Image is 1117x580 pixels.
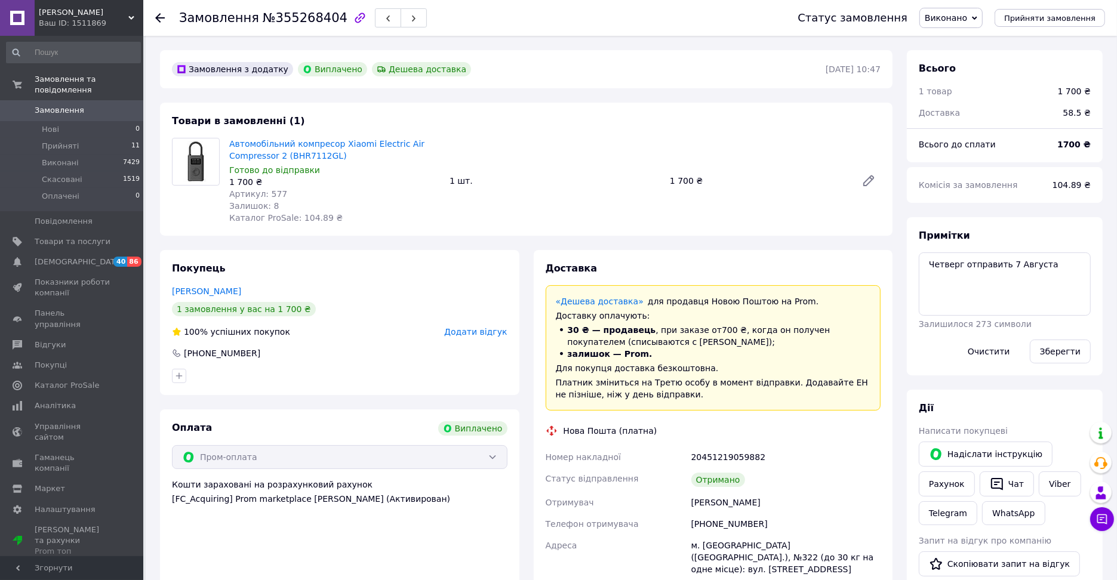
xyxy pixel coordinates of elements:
button: Прийняти замовлення [995,9,1105,27]
span: Показники роботи компанії [35,277,110,298]
button: Зберегти [1030,340,1091,363]
span: Артикул: 577 [229,189,287,199]
span: Покупці [35,360,67,371]
div: Нова Пошта (платна) [561,425,660,437]
span: Готово до відправки [229,165,320,175]
textarea: Четверг отправить 7 Августа [919,252,1091,316]
a: Редагувати [857,169,881,193]
span: Додати відгук [444,327,507,337]
span: 40 [113,257,127,267]
span: Повідомлення [35,216,93,227]
span: 86 [127,257,141,267]
div: Prom топ [35,546,110,557]
button: Надіслати інструкцію [919,442,1053,467]
span: [DEMOGRAPHIC_DATA] [35,257,123,267]
div: [PHONE_NUMBER] [183,347,261,359]
span: Товари та послуги [35,236,110,247]
img: Автомобільний компресор Xiaomi Electric Air Compressor 2 (BHR7112GL) [173,141,219,183]
span: Залишилося 273 символи [919,319,1032,329]
div: Повернутися назад [155,12,165,24]
div: [PHONE_NUMBER] [689,513,883,535]
div: 1 шт. [445,172,665,189]
span: Прийняти замовлення [1004,14,1096,23]
span: Гаманець компанії [35,452,110,474]
button: Чат з покупцем [1090,507,1114,531]
span: Адреса [546,541,577,550]
span: Оплата [172,422,212,433]
span: Покупець [172,263,226,274]
span: 7429 [123,158,140,168]
span: Всього [919,63,956,74]
time: [DATE] 10:47 [826,64,881,74]
span: Залишок: 8 [229,201,279,211]
div: 20451219059882 [689,446,883,468]
span: Товари в замовленні (1) [172,115,305,127]
span: залишок — Prom. [568,349,653,359]
div: [FC_Acquiring] Prom marketplace [PERSON_NAME] (Активирован) [172,493,507,505]
span: Каталог ProSale: 104.89 ₴ [229,213,343,223]
div: Виплачено [298,62,367,76]
span: Виконані [42,158,79,168]
span: 30 ₴ — продавець [568,325,656,335]
span: Відгуки [35,340,66,350]
span: 100% [184,327,208,337]
span: Аналітика [35,400,76,411]
input: Пошук [6,42,141,63]
button: Рахунок [919,471,975,496]
span: Каталог ProSale [35,380,99,391]
div: Дешева доставка [372,62,471,76]
span: Написати покупцеві [919,426,1008,436]
div: 58.5 ₴ [1056,100,1098,126]
span: Телефон отримувача [546,519,639,529]
div: 1 700 ₴ [229,176,440,188]
a: Telegram [919,501,977,525]
span: Доставка [919,108,960,118]
span: Замовлення [179,11,259,25]
span: Панель управління [35,308,110,329]
span: 104.89 ₴ [1053,180,1091,190]
span: Налаштування [35,504,96,515]
b: 1700 ₴ [1057,140,1091,149]
button: Чат [980,471,1034,496]
span: Управління сайтом [35,421,110,443]
span: 0 [136,124,140,135]
span: Запит на відгук про компанію [919,536,1051,545]
span: Прийняті [42,141,79,152]
a: Автомобільний компресор Xiaomi Electric Air Compressor 2 (BHR7112GL) [229,139,424,161]
a: WhatsApp [982,501,1045,525]
div: Замовлення з додатку [172,62,293,76]
span: 11 [131,141,140,152]
div: 1 700 ₴ [1058,85,1091,97]
a: Viber [1039,471,1081,496]
div: 1 700 ₴ [665,172,852,189]
span: [PERSON_NAME] та рахунки [35,525,110,557]
span: №355268404 [263,11,347,25]
span: Скасовані [42,174,82,185]
div: Кошти зараховані на розрахунковий рахунок [172,479,507,505]
button: Очистити [958,340,1020,363]
a: «Дешева доставка» [556,297,644,306]
span: 1519 [123,174,140,185]
span: 1 товар [919,87,952,96]
div: Платник зміниться на Третю особу в момент відправки. Додавайте ЕН не пізніше, ніж у день відправки. [556,377,871,400]
span: Примітки [919,230,970,241]
span: Всього до сплати [919,140,996,149]
div: Доставку оплачують: [556,310,871,322]
button: Скопіювати запит на відгук [919,551,1080,576]
span: Замовлення [35,105,84,116]
span: Виконано [925,13,967,23]
div: для продавця Новою Поштою на Prom. [556,295,871,307]
span: 0 [136,191,140,202]
div: Для покупця доставка безкоштовна. [556,362,871,374]
span: Отримувач [546,498,594,507]
span: Оплачені [42,191,79,202]
div: Статус замовлення [798,12,907,24]
span: Твій Гаджет [39,7,128,18]
div: Отримано [691,473,745,487]
span: Номер накладної [546,452,621,462]
div: Ваш ID: 1511869 [39,18,143,29]
span: Маркет [35,483,65,494]
div: м. [GEOGRAPHIC_DATA] ([GEOGRAPHIC_DATA].), №322 (до 30 кг на одне місце): вул. [STREET_ADDRESS] [689,535,883,580]
span: Дії [919,402,934,414]
span: Статус відправлення [546,474,639,483]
